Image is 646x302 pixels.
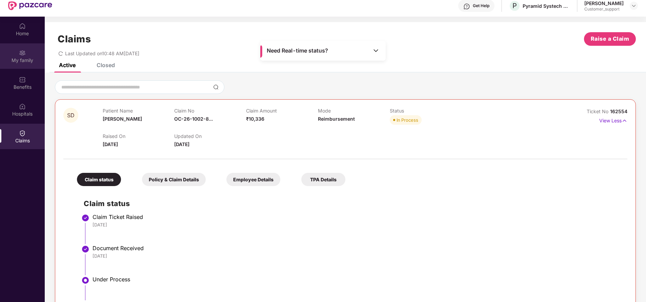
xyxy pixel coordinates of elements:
[93,253,621,259] div: [DATE]
[390,108,462,114] p: Status
[59,62,76,68] div: Active
[81,245,89,253] img: svg+xml;base64,PHN2ZyBpZD0iU3RlcC1Eb25lLTMyeDMyIiB4bWxucz0iaHR0cDovL3d3dy53My5vcmcvMjAwMC9zdmciIH...
[318,116,355,122] span: Reimbursement
[103,141,118,147] span: [DATE]
[631,3,637,8] img: svg+xml;base64,PHN2ZyBpZD0iRHJvcGRvd24tMzJ4MzIiIHhtbG5zPSJodHRwOi8vd3d3LnczLm9yZy8yMDAwL3N2ZyIgd2...
[591,35,629,43] span: Raise a Claim
[67,113,75,118] span: SD
[19,130,26,137] img: svg+xml;base64,PHN2ZyBpZD0iQ2xhaW0iIHhtbG5zPSJodHRwOi8vd3d3LnczLm9yZy8yMDAwL3N2ZyIgd2lkdGg9IjIwIi...
[610,108,627,114] span: 162554
[97,62,115,68] div: Closed
[93,276,621,283] div: Under Process
[463,3,470,10] img: svg+xml;base64,PHN2ZyBpZD0iSGVscC0zMngzMiIgeG1sbnM9Imh0dHA6Ly93d3cudzMub3JnLzIwMDAvc3ZnIiB3aWR0aD...
[174,141,189,147] span: [DATE]
[65,51,139,56] span: Last Updated on 10:48 AM[DATE]
[174,108,246,114] p: Claim No
[8,1,52,10] img: New Pazcare Logo
[397,117,418,123] div: In Process
[587,108,610,114] span: Ticket No
[622,117,627,124] img: svg+xml;base64,PHN2ZyB4bWxucz0iaHR0cDovL3d3dy53My5vcmcvMjAwMC9zdmciIHdpZHRoPSIxNyIgaGVpZ2h0PSIxNy...
[19,103,26,110] img: svg+xml;base64,PHN2ZyBpZD0iSG9zcGl0YWxzIiB4bWxucz0iaHR0cDovL3d3dy53My5vcmcvMjAwMC9zdmciIHdpZHRoPS...
[103,108,175,114] p: Patient Name
[246,116,264,122] span: ₹10,336
[142,173,206,186] div: Policy & Claim Details
[301,173,345,186] div: TPA Details
[473,3,489,8] div: Get Help
[318,108,390,114] p: Mode
[81,214,89,222] img: svg+xml;base64,PHN2ZyBpZD0iU3RlcC1Eb25lLTMyeDMyIiB4bWxucz0iaHR0cDovL3d3dy53My5vcmcvMjAwMC9zdmciIH...
[372,47,379,54] img: Toggle Icon
[523,3,570,9] div: Pyramid Systech Consulting Private Limited
[77,173,121,186] div: Claim status
[103,133,175,139] p: Raised On
[246,108,318,114] p: Claim Amount
[599,115,627,124] p: View Less
[584,6,624,12] div: Customer_support
[174,133,246,139] p: Updated On
[19,49,26,56] img: svg+xml;base64,PHN2ZyB3aWR0aD0iMjAiIGhlaWdodD0iMjAiIHZpZXdCb3g9IjAgMCAyMCAyMCIgZmlsbD0ibm9uZSIgeG...
[19,23,26,29] img: svg+xml;base64,PHN2ZyBpZD0iSG9tZSIgeG1sbnM9Imh0dHA6Ly93d3cudzMub3JnLzIwMDAvc3ZnIiB3aWR0aD0iMjAiIG...
[93,245,621,251] div: Document Received
[267,47,328,54] span: Need Real-time status?
[103,116,142,122] span: [PERSON_NAME]
[93,222,621,228] div: [DATE]
[584,32,636,46] button: Raise a Claim
[58,51,63,56] span: redo
[19,76,26,83] img: svg+xml;base64,PHN2ZyBpZD0iQmVuZWZpdHMiIHhtbG5zPSJodHRwOi8vd3d3LnczLm9yZy8yMDAwL3N2ZyIgd2lkdGg9Ij...
[81,276,89,284] img: svg+xml;base64,PHN2ZyBpZD0iU3RlcC1BY3RpdmUtMzJ4MzIiIHhtbG5zPSJodHRwOi8vd3d3LnczLm9yZy8yMDAwL3N2Zy...
[84,198,621,209] h2: Claim status
[226,173,280,186] div: Employee Details
[512,2,517,10] span: P
[213,84,219,90] img: svg+xml;base64,PHN2ZyBpZD0iU2VhcmNoLTMyeDMyIiB4bWxucz0iaHR0cDovL3d3dy53My5vcmcvMjAwMC9zdmciIHdpZH...
[93,214,621,220] div: Claim Ticket Raised
[58,33,91,45] h1: Claims
[174,116,213,122] span: OC-26-1002-8...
